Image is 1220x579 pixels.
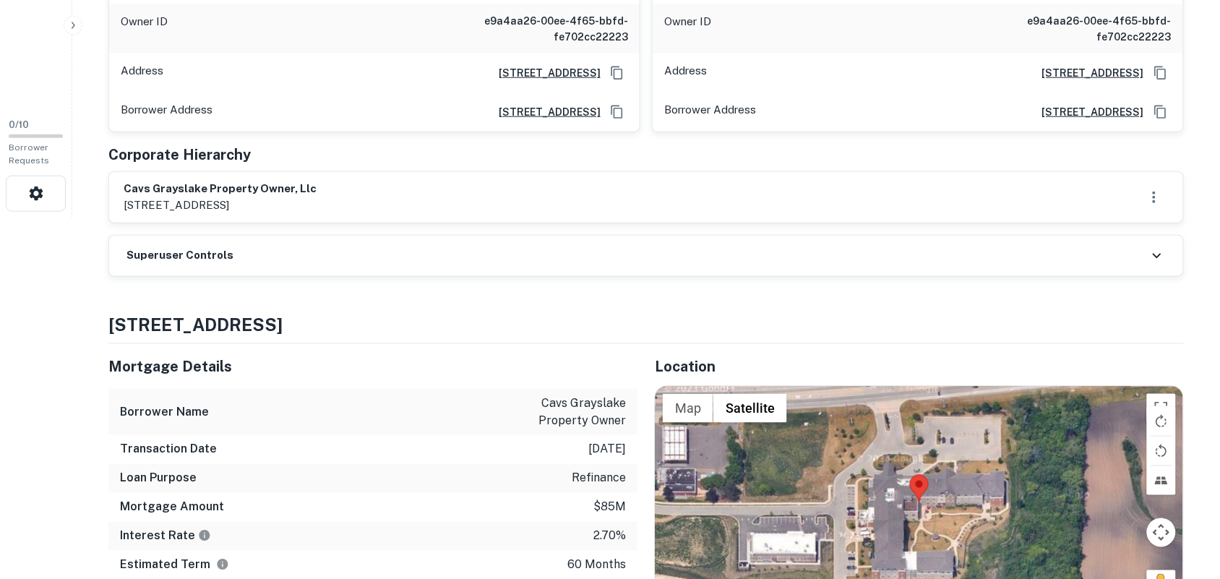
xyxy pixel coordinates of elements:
[120,499,224,516] h6: Mortgage Amount
[120,470,197,487] h6: Loan Purpose
[108,356,637,377] h5: Mortgage Details
[108,144,251,166] h5: Corporate Hierarchy
[496,395,626,429] p: cavs grayslake property owner
[606,62,628,84] button: Copy Address
[487,104,601,120] a: [STREET_ADDRESS]
[108,312,1184,338] h4: [STREET_ADDRESS]
[121,101,212,123] p: Borrower Address
[1150,62,1172,84] button: Copy Address
[567,557,626,574] p: 60 months
[120,403,209,421] h6: Borrower Name
[9,142,49,166] span: Borrower Requests
[1147,437,1176,466] button: Rotate map counterclockwise
[121,62,163,84] p: Address
[120,528,211,545] h6: Interest Rate
[664,62,707,84] p: Address
[126,247,233,264] h6: Superuser Controls
[1147,394,1176,423] button: Toggle fullscreen view
[588,441,626,458] p: [DATE]
[487,65,601,81] a: [STREET_ADDRESS]
[1148,463,1220,533] iframe: Chat Widget
[1150,101,1172,123] button: Copy Address
[998,13,1172,45] h6: e9a4aa26-00ee-4f65-bbfd-fe702cc22223
[120,441,217,458] h6: Transaction Date
[1031,104,1144,120] a: [STREET_ADDRESS]
[593,528,626,545] p: 2.70%
[664,13,711,45] p: Owner ID
[124,197,317,214] p: [STREET_ADDRESS]
[606,101,628,123] button: Copy Address
[121,13,168,45] p: Owner ID
[1147,466,1176,495] button: Tilt map
[120,557,229,574] h6: Estimated Term
[593,499,626,516] p: $85m
[198,529,211,542] svg: The interest rates displayed on the website are for informational purposes only and may be report...
[216,558,229,571] svg: Term is based on a standard schedule for this type of loan.
[455,13,628,45] h6: e9a4aa26-00ee-4f65-bbfd-fe702cc22223
[663,394,713,423] button: Show street map
[572,470,626,487] p: refinance
[655,356,1184,377] h5: Location
[664,101,756,123] p: Borrower Address
[9,119,29,130] span: 0 / 10
[1031,65,1144,81] a: [STREET_ADDRESS]
[1147,407,1176,436] button: Rotate map clockwise
[713,394,787,423] button: Show satellite imagery
[1147,518,1176,547] button: Map camera controls
[124,181,317,197] h6: cavs grayslake property owner, llc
